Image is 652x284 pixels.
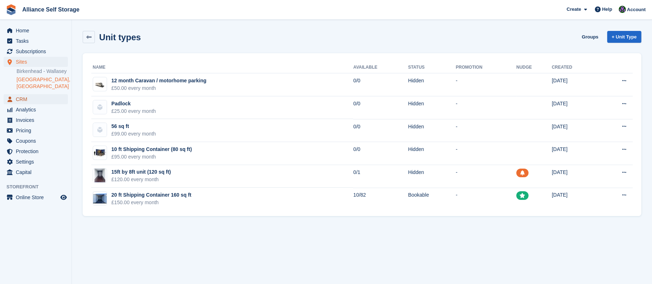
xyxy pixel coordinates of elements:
[111,176,171,183] div: £120.00 every month
[93,193,107,204] img: 20191002_132807987_iOS.jpg
[4,167,68,177] a: menu
[4,46,68,56] a: menu
[111,191,191,199] div: 20 ft Shipping Container 160 sq ft
[6,183,71,191] span: Storefront
[408,142,456,165] td: Hidden
[16,167,59,177] span: Capital
[93,148,107,158] img: 80-sqft-container.jpg
[4,125,68,136] a: menu
[408,96,456,119] td: Hidden
[19,4,82,15] a: Alliance Self Storage
[111,123,156,130] div: 56 sq ft
[4,57,68,67] a: menu
[111,168,171,176] div: 15ft by 8ft unit (120 sq ft)
[16,136,59,146] span: Coupons
[111,130,156,138] div: £99.00 every month
[456,142,516,165] td: -
[607,31,641,43] a: + Unit Type
[552,165,598,188] td: [DATE]
[456,165,516,188] td: -
[111,84,207,92] div: £50.00 every month
[16,26,59,36] span: Home
[353,119,408,142] td: 0/0
[111,199,191,206] div: £150.00 every month
[353,96,408,119] td: 0/0
[552,96,598,119] td: [DATE]
[4,192,68,202] a: menu
[16,46,59,56] span: Subscriptions
[4,26,68,36] a: menu
[4,115,68,125] a: menu
[353,62,408,73] th: Available
[552,188,598,210] td: [DATE]
[16,57,59,67] span: Sites
[408,188,456,210] td: Bookable
[552,62,598,73] th: Created
[4,136,68,146] a: menu
[552,142,598,165] td: [DATE]
[91,62,353,73] th: Name
[353,165,408,188] td: 0/1
[4,146,68,156] a: menu
[627,6,646,13] span: Account
[93,100,107,114] img: blank-unit-type-icon-ffbac7b88ba66c5e286b0e438baccc4b9c83835d4c34f86887a83fc20ec27e7b.svg
[16,146,59,156] span: Protection
[111,100,156,107] div: Padlock
[16,94,59,104] span: CRM
[16,115,59,125] span: Invoices
[111,107,156,115] div: £25.00 every month
[4,105,68,115] a: menu
[4,36,68,46] a: menu
[579,31,601,43] a: Groups
[16,36,59,46] span: Tasks
[408,165,456,188] td: Hidden
[111,77,207,84] div: 12 month Caravan / motorhome parking
[456,188,516,210] td: -
[16,192,59,202] span: Online Store
[111,153,192,161] div: £95.00 every month
[353,142,408,165] td: 0/0
[93,80,107,88] img: Caravan%20-%20R.jpg
[456,73,516,96] td: -
[94,168,105,183] img: IMG_2524.jpeg
[17,68,68,75] a: Birkenhead - Wallasey
[99,32,141,42] h2: Unit types
[16,157,59,167] span: Settings
[59,193,68,202] a: Preview store
[456,62,516,73] th: Promotion
[567,6,581,13] span: Create
[456,96,516,119] td: -
[516,62,552,73] th: Nudge
[408,119,456,142] td: Hidden
[17,76,68,90] a: [GEOGRAPHIC_DATA], [GEOGRAPHIC_DATA]
[4,157,68,167] a: menu
[456,119,516,142] td: -
[16,105,59,115] span: Analytics
[408,73,456,96] td: Hidden
[552,119,598,142] td: [DATE]
[93,123,107,137] img: blank-unit-type-icon-ffbac7b88ba66c5e286b0e438baccc4b9c83835d4c34f86887a83fc20ec27e7b.svg
[6,4,17,15] img: stora-icon-8386f47178a22dfd0bd8f6a31ec36ba5ce8667c1dd55bd0f319d3a0aa187defe.svg
[353,188,408,210] td: 10/82
[602,6,612,13] span: Help
[619,6,626,13] img: Romilly Norton
[353,73,408,96] td: 0/0
[552,73,598,96] td: [DATE]
[408,62,456,73] th: Status
[16,125,59,136] span: Pricing
[111,146,192,153] div: 10 ft Shipping Container (80 sq ft)
[4,94,68,104] a: menu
